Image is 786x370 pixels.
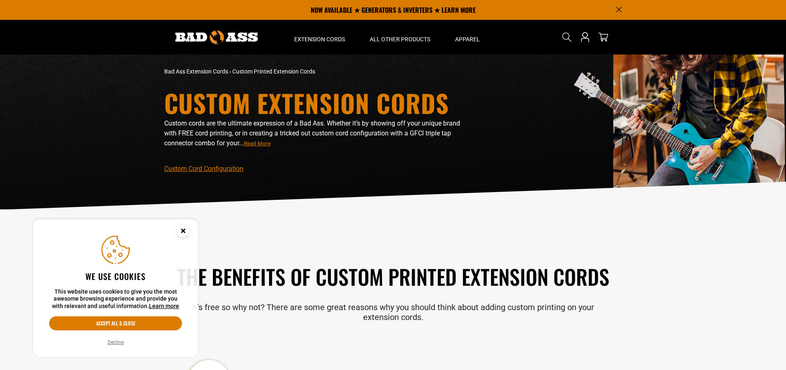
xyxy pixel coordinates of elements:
a: Bad Ass Extension Cords [164,68,228,75]
span: All Other Products [370,36,430,43]
button: Accept all & close [49,316,182,330]
img: Bad Ass Extension Cords [175,31,258,44]
span: Custom Printed Extension Cords [232,68,315,75]
a: Custom Cord Configuration [164,165,243,173]
p: It’s free so why not? There are some great reasons why you should think about adding custom print... [164,302,622,322]
span: Apparel [455,36,480,43]
aside: Cookie Consent [33,219,198,357]
a: Learn more [149,303,179,309]
summary: Apparel [443,20,492,55]
span: › [229,68,231,75]
summary: All Other Products [357,20,443,55]
h1: Custom Extension Cords [164,90,465,115]
span: Extension Cords [294,36,345,43]
p: Custom cords are the ultimate expression of a Bad Ass. Whether it’s by showing off your unique br... [164,119,465,148]
button: Decline [105,338,126,346]
summary: Extension Cords [282,20,357,55]
summary: Search [560,31,574,44]
nav: breadcrumbs [164,67,465,76]
h2: The Benefits of Custom Printed Extension Cords [164,263,622,290]
span: Read More [244,140,271,147]
h2: We use cookies [49,271,182,282]
p: This website uses cookies to give you the most awesome browsing experience and provide you with r... [49,288,182,310]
